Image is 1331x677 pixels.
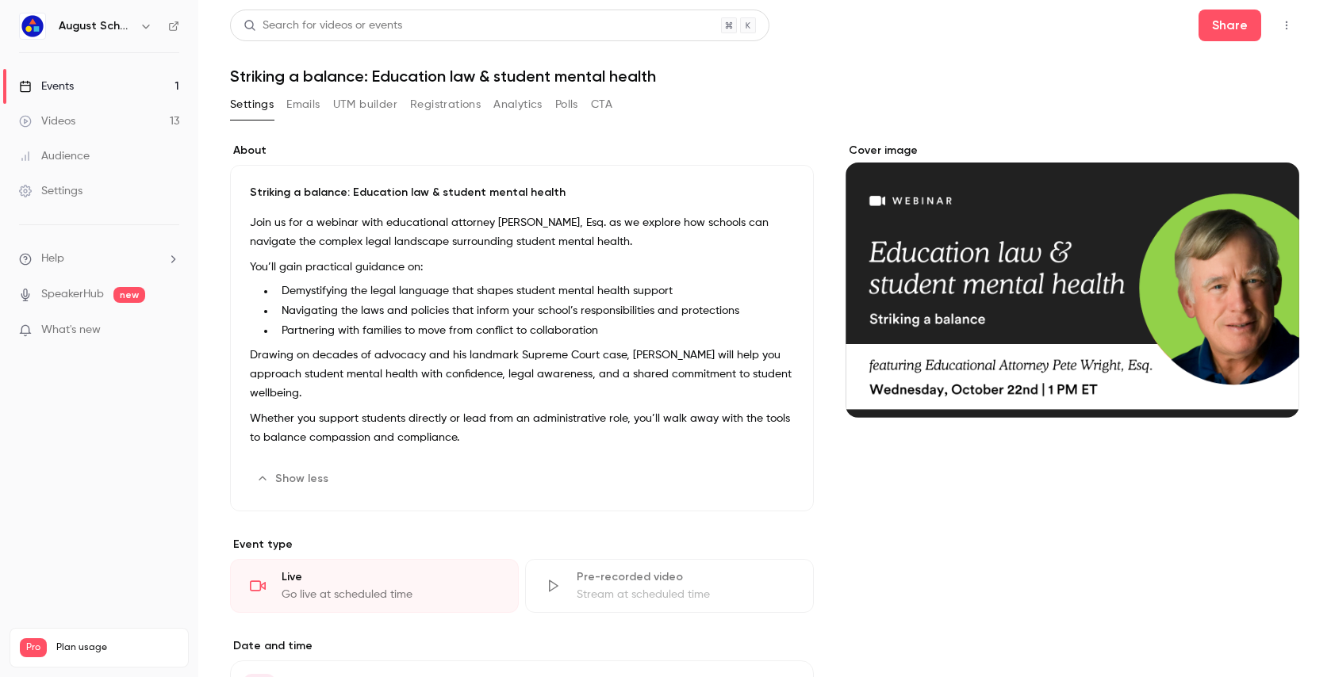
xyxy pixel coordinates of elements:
span: Plan usage [56,641,178,654]
label: About [230,143,814,159]
span: What's new [41,322,101,338]
button: UTM builder [333,92,397,117]
h1: Striking a balance: Education law & student mental health [230,67,1299,86]
button: Show less [250,466,338,491]
span: Help [41,251,64,267]
h6: August Schools [59,18,133,34]
section: Cover image [846,143,1299,418]
div: Pre-recorded video [577,569,794,585]
button: CTA [591,92,612,117]
iframe: Noticeable Trigger [160,323,179,338]
div: Audience [19,148,90,164]
span: Pro [20,638,47,657]
div: Videos [19,113,75,129]
a: SpeakerHub [41,286,104,303]
div: Settings [19,183,82,199]
p: Join us for a webinar with educational attorney [PERSON_NAME], Esq. as we explore how schools can... [250,213,794,251]
div: Stream at scheduled time [577,587,794,602]
p: Striking a balance: Education law & student mental health [250,185,794,201]
button: Analytics [493,92,543,117]
button: Settings [230,92,274,117]
p: You’ll gain practical guidance on: [250,258,794,277]
button: Emails [286,92,320,117]
img: August Schools [20,13,45,39]
div: Events [19,78,74,94]
div: Live [282,569,499,585]
span: new [113,287,145,303]
div: Search for videos or events [244,17,402,34]
div: Go live at scheduled time [282,587,499,602]
p: Drawing on decades of advocacy and his landmark Supreme Court case, [PERSON_NAME] will help you a... [250,346,794,403]
div: LiveGo live at scheduled time [230,559,519,613]
div: Pre-recorded videoStream at scheduled time [525,559,814,613]
li: Navigating the laws and policies that inform your school’s responsibilities and protections [275,303,794,319]
li: Demystifying the legal language that shapes student mental health support [275,283,794,300]
label: Cover image [846,143,1299,159]
li: help-dropdown-opener [19,251,179,267]
p: Event type [230,537,814,553]
label: Date and time [230,638,814,654]
button: Share [1199,10,1261,41]
button: Registrations [410,92,481,117]
li: Partnering with families to move from conflict to collaboration [275,323,794,339]
p: Whether you support students directly or lead from an administrative role, you’ll walk away with ... [250,409,794,447]
button: Polls [555,92,578,117]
